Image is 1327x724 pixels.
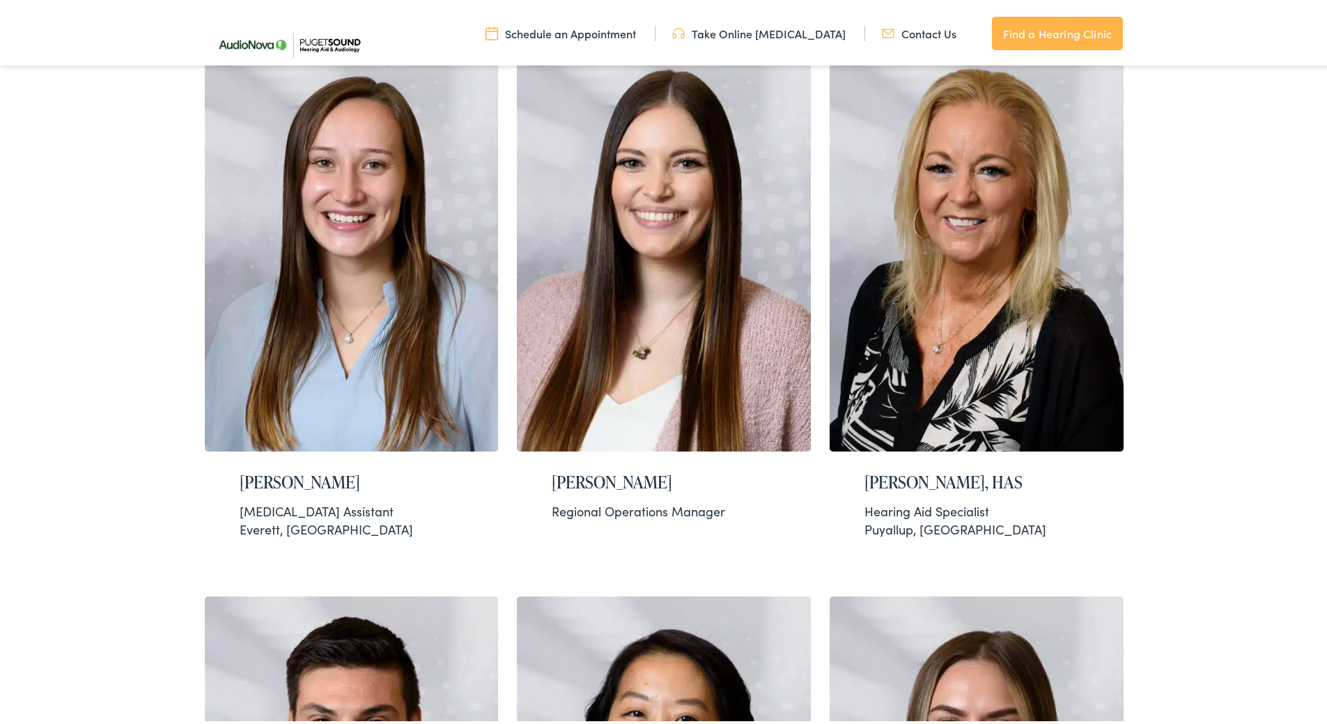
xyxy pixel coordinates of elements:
img: Regional Operations Manager Brittany Phillips at Puget Sound Hearing. [517,37,811,448]
h2: [PERSON_NAME], HAS [864,470,1089,490]
a: Regional Operations Manager Brittany Phillips at Puget Sound Hearing. [PERSON_NAME] Regional Oper... [517,37,811,555]
a: Take Online [MEDICAL_DATA] [672,23,846,38]
div: Regional Operations Manager [552,500,776,517]
a: Annie Kountz at Puget Sound Hearing Aid & Audiology in Everett, WA. [PERSON_NAME] [MEDICAL_DATA] ... [205,37,499,555]
div: [MEDICAL_DATA] Assistant [240,500,464,517]
img: Deb Leenhouts, Hearing Aid Specialist at Puget Sound Hearing in Puyallup, WA. [830,37,1124,448]
img: utility icon [672,23,685,38]
div: Hearing Aid Specialist [864,500,1089,517]
div: Puyallup, [GEOGRAPHIC_DATA] [864,500,1089,534]
a: Schedule an Appointment [486,23,636,38]
img: utility icon [486,23,498,38]
img: utility icon [882,23,894,38]
img: Annie Kountz at Puget Sound Hearing Aid & Audiology in Everett, WA. [205,37,499,448]
h2: [PERSON_NAME] [240,470,464,490]
h2: [PERSON_NAME] [552,470,776,490]
a: Contact Us [882,23,956,38]
a: Deb Leenhouts, Hearing Aid Specialist at Puget Sound Hearing in Puyallup, WA. [PERSON_NAME], HAS ... [830,37,1124,555]
a: Find a Hearing Clinic [992,14,1123,47]
div: Everett, [GEOGRAPHIC_DATA] [240,500,464,534]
